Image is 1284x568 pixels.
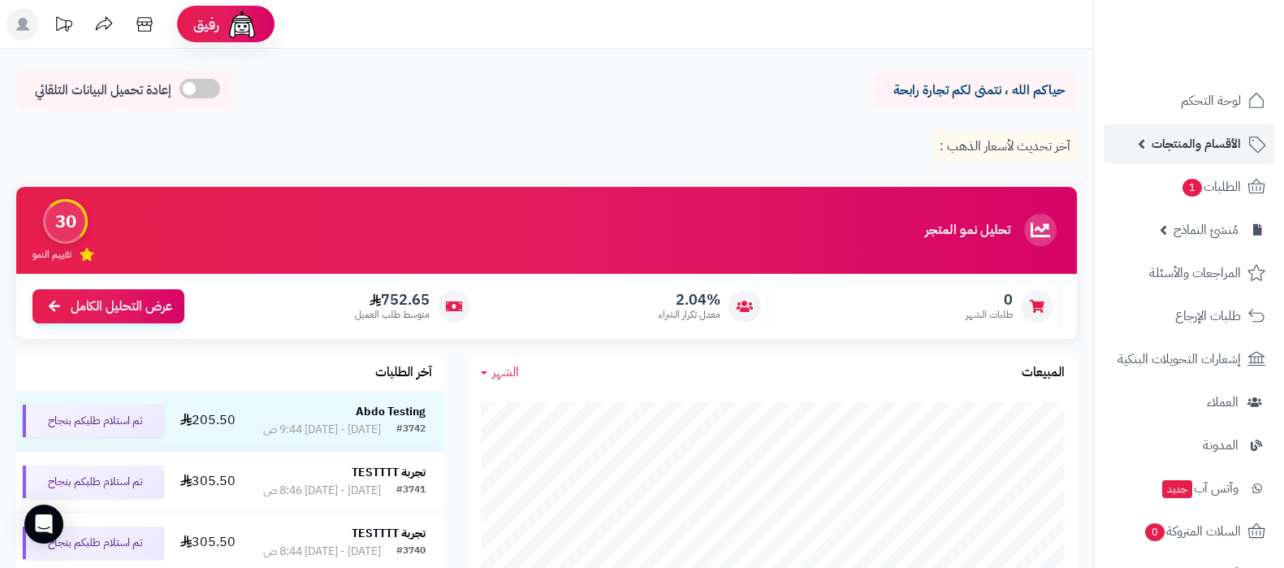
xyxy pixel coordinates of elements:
strong: تجربة TESTTTT [352,464,426,481]
div: #3742 [396,422,426,438]
span: 0 [966,291,1013,309]
span: المدونة [1203,434,1239,457]
p: آخر تحديث لأسعار الذهب : [933,131,1077,163]
span: العملاء [1207,391,1239,414]
span: إشعارات التحويلات البنكية [1118,348,1241,371]
span: السلات المتروكة [1143,520,1241,543]
a: الشهر [481,363,519,382]
a: طلبات الإرجاع [1104,297,1274,336]
div: تم استلام طلبكم بنجاح [23,466,164,498]
span: عرض التحليل الكامل [71,297,172,316]
span: طلبات الإرجاع [1175,305,1241,327]
td: 305.50 [171,452,244,512]
span: 1 [1182,179,1202,197]
strong: Abdo Testing [356,403,426,420]
img: logo-2.png [1174,46,1269,80]
div: [DATE] - [DATE] 8:46 ص [263,483,381,499]
span: 2.04% [659,291,720,309]
td: 205.50 [171,391,244,451]
div: [DATE] - [DATE] 8:44 ص [263,544,381,560]
a: تحديثات المنصة [43,8,84,45]
span: المراجعات والأسئلة [1149,262,1241,284]
a: لوحة التحكم [1104,81,1274,120]
p: حياكم الله ، نتمنى لكم تجارة رابحة [886,81,1065,100]
a: عرض التحليل الكامل [32,289,184,324]
div: #3741 [396,483,426,499]
div: #3740 [396,544,426,560]
div: تم استلام طلبكم بنجاح [23,405,164,437]
span: 752.65 [355,291,430,309]
a: وآتس آبجديد [1104,469,1274,508]
span: متوسط طلب العميل [355,308,430,322]
span: الشهر [492,362,519,382]
img: ai-face.png [226,8,258,41]
span: وآتس آب [1161,477,1239,500]
a: المدونة [1104,426,1274,465]
a: المراجعات والأسئلة [1104,254,1274,293]
h3: المبيعات [1022,366,1065,380]
span: الأقسام والمنتجات [1152,132,1241,155]
div: Open Intercom Messenger [24,505,63,544]
strong: تجربة TESTTTT [352,525,426,542]
span: لوحة التحكم [1181,89,1241,112]
span: مُنشئ النماذج [1174,219,1239,241]
span: الطلبات [1181,176,1241,198]
a: السلات المتروكة0 [1104,512,1274,551]
h3: آخر الطلبات [375,366,432,380]
span: 0 [1145,523,1165,541]
a: العملاء [1104,383,1274,422]
a: الطلبات1 [1104,167,1274,206]
span: إعادة تحميل البيانات التلقائي [35,81,171,100]
span: تقييم النمو [32,248,71,262]
span: رفيق [193,15,219,34]
span: طلبات الشهر [966,308,1013,322]
div: تم استلام طلبكم بنجاح [23,527,164,559]
div: [DATE] - [DATE] 9:44 ص [263,422,381,438]
span: جديد [1162,480,1192,498]
a: إشعارات التحويلات البنكية [1104,340,1274,379]
h3: تحليل نمو المتجر [925,223,1010,238]
span: معدل تكرار الشراء [659,308,720,322]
